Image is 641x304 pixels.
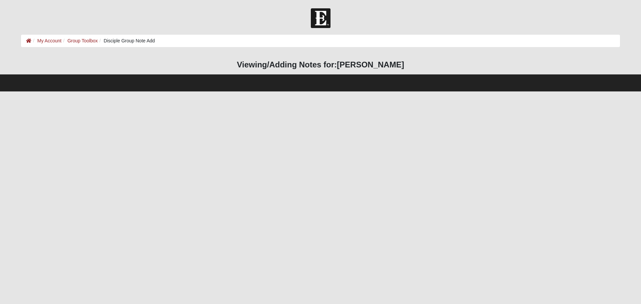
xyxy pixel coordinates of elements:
h3: Viewing/Adding Notes for: [21,60,620,70]
strong: [PERSON_NAME] [337,60,404,69]
li: Disciple Group Note Add [98,37,155,44]
a: Group Toolbox [67,38,98,43]
a: My Account [37,38,61,43]
img: Church of Eleven22 Logo [311,8,331,28]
